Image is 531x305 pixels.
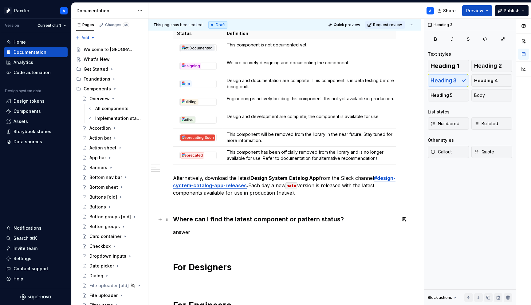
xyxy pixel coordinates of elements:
span: Body [474,92,485,98]
div: Banners [89,164,107,171]
a: Design tokens [4,96,68,106]
button: Publish [495,5,529,16]
div: Documentation [77,8,135,14]
div: A [63,8,65,13]
a: File uploader [80,291,146,300]
p: Engineering is actively building this component. It is not yet available in production. [227,96,401,102]
button: Search ⌘K [4,233,68,243]
span: Heading 5 [431,92,453,98]
a: Assets [4,117,68,126]
img: 8d0dbd7b-a897-4c39-8ca0-62fbda938e11.png [4,7,12,14]
div: Bottom nav bar [89,174,122,180]
div: Dialog [89,273,103,279]
button: Heading 1 [428,60,469,72]
button: Heading 5 [428,89,469,101]
div: Design tokens [14,98,45,104]
div: Components [84,86,111,92]
a: Analytics [4,57,68,67]
strong: . [247,182,248,188]
button: Current draft [35,21,69,30]
a: File uploader [old] [80,281,146,291]
div: Accordion [89,125,111,131]
div: Text styles [428,51,451,57]
code: main [285,182,297,189]
svg: Supernova Logo [20,294,51,300]
p: Design and development are complete; the component is available for use. [227,113,401,120]
a: Buttons [old] [80,192,146,202]
a: What's New [74,54,146,64]
button: Preview [462,5,492,16]
div: Documentation [14,49,46,55]
button: Contact support [4,264,68,274]
button: Quick preview [326,21,363,29]
p: Alternatively, download the latest from the Slack channel Each day a new version is released with... [173,174,396,196]
button: Notifications [4,223,68,233]
a: Data sources [4,137,68,147]
a: Date picker [80,261,146,271]
button: Share [434,5,460,16]
div: File uploader [old] [89,283,129,289]
span: Bulleted [474,121,498,127]
button: Callout [428,146,469,158]
div: Get Started [84,66,108,72]
button: Quote [471,146,513,158]
a: Code automation [4,68,68,77]
span: Heading 4 [474,77,498,84]
span: Preview [466,8,483,14]
div: Checkbox [89,243,111,249]
div: Analytics [14,59,33,65]
div: Draft [208,21,227,29]
button: Add [74,34,97,42]
div: All components [95,105,128,112]
a: Storybook stories [4,127,68,137]
button: Bulleted [471,117,513,130]
div: Components [14,108,41,114]
button: Help [4,274,68,284]
div: Block actions [428,295,452,300]
a: Checkbox [80,241,146,251]
div: Invite team [14,245,37,252]
span: Add [81,35,89,40]
h1: For Designers [173,262,396,273]
button: Request review [365,21,405,29]
a: Settings [4,254,68,263]
div: Card container [89,233,121,240]
div: Dropdown inputs [89,253,126,259]
div: Other styles [428,137,454,143]
button: Numbered [428,117,469,130]
img: d6bb5a8d-86c0-4e9c-bca9-bcaed34798f4.png [180,134,216,141]
button: PacificA [1,4,70,17]
div: Overview [89,96,110,102]
div: Buttons [89,204,106,210]
div: Home [14,39,26,45]
div: Storybook stories [14,129,51,135]
a: Action bar [80,133,146,143]
div: Settings [14,255,31,262]
p: This component has been officially removed from the library and is no longer available for use. R... [227,149,401,161]
div: Button groups [89,224,120,230]
p: answer [173,228,396,236]
p: This component is not documented yet. [227,42,401,48]
div: App bar [89,155,106,161]
p: Design and documentation are complete. This component is in beta testing before being built. [227,77,401,90]
div: Action bar [89,135,111,141]
div: Foundations [84,76,110,82]
p: Status [177,30,219,37]
div: Block actions [428,293,458,302]
div: Notifications [14,225,41,231]
button: Heading 4 [471,74,513,87]
span: Quick preview [334,22,360,27]
a: Components [4,106,68,116]
div: Welcome to [GEOGRAPHIC_DATA] [84,46,134,53]
span: Request review [373,22,402,27]
h3: Where can I find the latest component or pattern status? [173,215,396,224]
img: 0da8d9e5-25e3-4ac3-9469-df403a8897a3.png [180,116,216,123]
a: Invite team [4,244,68,253]
a: Card container [80,232,146,241]
div: File uploader [89,292,118,299]
a: Action sheet [80,143,146,153]
div: Buttons [old] [89,194,117,200]
p: This component will be removed from the library in the near future. Stay tuned for more information. [227,131,401,144]
span: 69 [123,22,129,27]
div: Pages [76,22,94,27]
